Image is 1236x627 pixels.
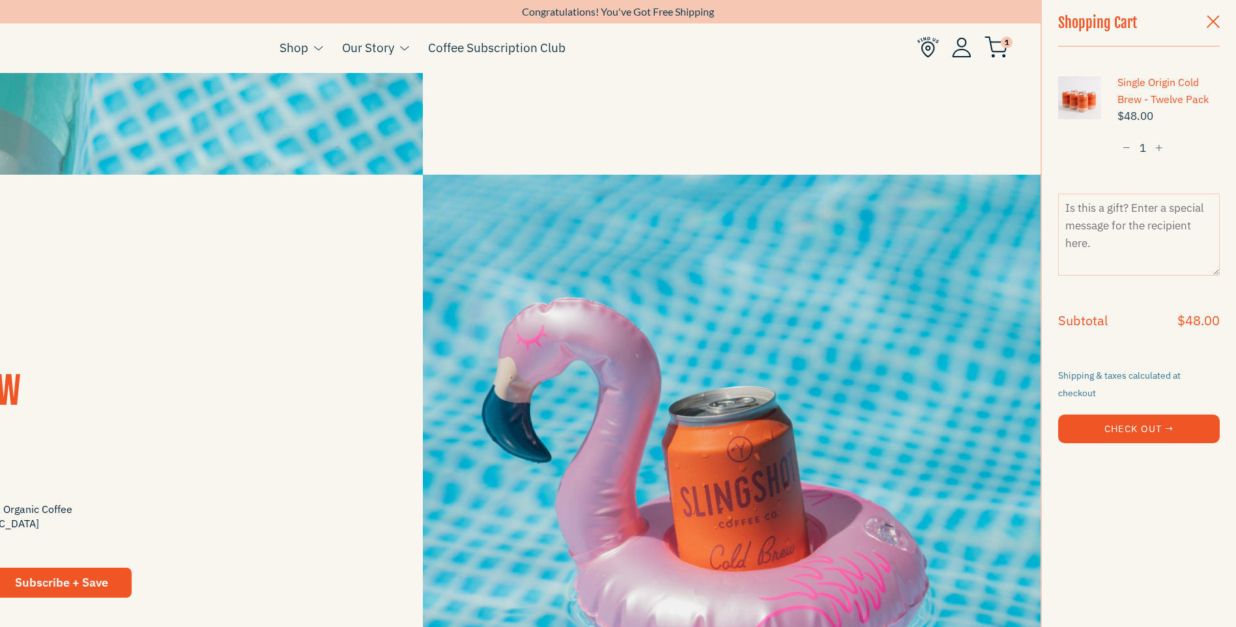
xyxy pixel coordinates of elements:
[1117,136,1168,160] input: quantity
[280,38,308,57] a: Shop
[342,38,394,57] a: Our Story
[1117,108,1220,125] span: $48.00
[952,37,971,57] img: Account
[1058,464,1220,493] iframe: PayPal-paypal
[917,36,939,58] img: Find Us
[428,38,566,57] a: Coffee Subscription Club
[15,575,108,590] span: Subscribe + Save
[984,36,1008,58] img: cart
[1058,415,1220,443] button: Check Out →
[1177,314,1220,327] h4: $48.00
[1058,370,1181,399] small: Shipping & taxes calculated at checkout
[984,40,1008,55] a: 1
[1117,74,1220,108] a: Single Origin Cold Brew - Twelve Pack
[1001,36,1013,48] span: 1
[1058,314,1108,327] h4: Subtotal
